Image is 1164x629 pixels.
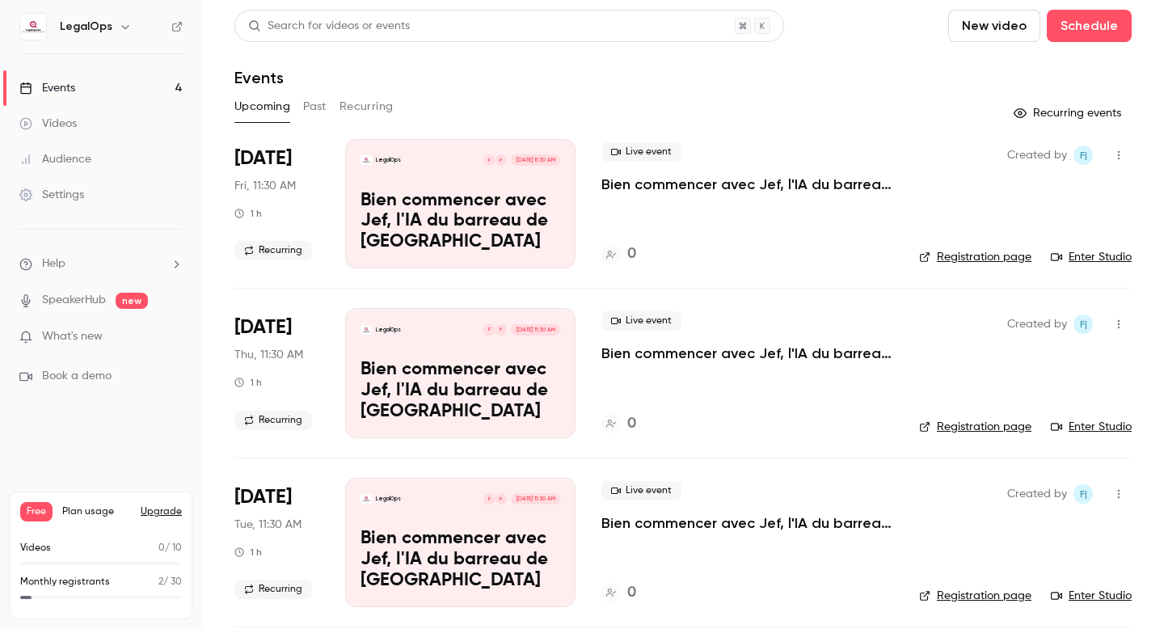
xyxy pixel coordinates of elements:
div: Audience [19,151,91,167]
div: Oct 21 Tue, 11:30 AM (Europe/Madrid) [234,478,319,607]
span: Live event [601,481,681,500]
p: Videos [20,541,51,555]
li: help-dropdown-opener [19,255,183,272]
span: Created by [1007,314,1067,334]
button: Recurring events [1006,100,1132,126]
span: Created by [1007,146,1067,165]
div: F [483,154,496,167]
span: [DATE] 11:30 AM [511,154,559,166]
span: Book a demo [42,368,112,385]
button: Recurring [339,94,394,120]
div: 1 h [234,207,262,220]
div: F [483,492,496,505]
span: new [116,293,148,309]
a: Bien commencer avec Jef, l'IA du barreau de BruxellesLegalOpsPF[DATE] 11:30 AMBien commencer avec... [345,139,576,268]
a: Bien commencer avec Jef, l'IA du barreau de [GEOGRAPHIC_DATA] [601,175,893,194]
p: LegalOps [376,326,401,334]
a: Bien commencer avec Jef, l'IA du barreau de BruxellesLegalOpsPF[DATE] 11:30 AMBien commencer avec... [345,478,576,607]
div: Oct 10 Fri, 11:30 AM (Europe/Madrid) [234,139,319,268]
span: [DATE] 11:30 AM [511,493,559,504]
h4: 0 [627,413,636,435]
h1: Events [234,68,284,87]
div: Events [19,80,75,96]
span: F| [1080,146,1087,165]
p: Bien commencer avec Jef, l'IA du barreau de [GEOGRAPHIC_DATA] [361,191,560,253]
button: Schedule [1047,10,1132,42]
div: Oct 16 Thu, 11:30 AM (Europe/Madrid) [234,308,319,437]
div: F [483,323,496,336]
span: Recurring [234,411,312,430]
span: Frédéric | LegalOps [1073,484,1093,504]
a: Registration page [919,588,1031,604]
a: Registration page [919,249,1031,265]
a: Bien commencer avec Jef, l'IA du barreau de [GEOGRAPHIC_DATA] [601,513,893,533]
a: 0 [601,582,636,604]
div: 1 h [234,546,262,559]
span: Recurring [234,580,312,599]
span: [DATE] 11:30 AM [511,324,559,336]
a: Bien commencer avec Jef, l'IA du barreau de [GEOGRAPHIC_DATA] [601,344,893,363]
a: Registration page [919,419,1031,435]
span: Frédéric | LegalOps [1073,146,1093,165]
span: [DATE] [234,484,292,510]
div: P [495,492,508,505]
p: LegalOps [376,156,401,164]
button: New video [948,10,1040,42]
span: Live event [601,311,681,331]
p: Bien commencer avec Jef, l'IA du barreau de [GEOGRAPHIC_DATA] [361,360,560,422]
span: F| [1080,484,1087,504]
a: Bien commencer avec Jef, l'IA du barreau de BruxellesLegalOpsPF[DATE] 11:30 AMBien commencer avec... [345,308,576,437]
span: [DATE] [234,314,292,340]
img: Bien commencer avec Jef, l'IA du barreau de Bruxelles [361,493,372,504]
button: Upcoming [234,94,290,120]
button: Upgrade [141,505,182,518]
div: 1 h [234,376,262,389]
p: / 30 [158,575,182,589]
span: Frédéric | LegalOps [1073,314,1093,334]
a: Enter Studio [1051,249,1132,265]
span: F| [1080,314,1087,334]
p: Monthly registrants [20,575,110,589]
span: Help [42,255,65,272]
p: Bien commencer avec Jef, l'IA du barreau de [GEOGRAPHIC_DATA] [361,529,560,591]
div: P [495,154,508,167]
h6: LegalOps [60,19,112,35]
img: LegalOps [20,14,46,40]
div: Settings [19,187,84,203]
span: [DATE] [234,146,292,171]
h4: 0 [627,243,636,265]
a: Enter Studio [1051,588,1132,604]
div: Search for videos or events [248,18,410,35]
p: LegalOps [376,495,401,503]
a: Enter Studio [1051,419,1132,435]
span: Plan usage [62,505,131,518]
span: Thu, 11:30 AM [234,347,303,363]
div: P [495,323,508,336]
img: Bien commencer avec Jef, l'IA du barreau de Bruxelles [361,154,372,166]
span: Fri, 11:30 AM [234,178,296,194]
h4: 0 [627,582,636,604]
span: Created by [1007,484,1067,504]
p: / 10 [158,541,182,555]
a: 0 [601,413,636,435]
span: Recurring [234,241,312,260]
span: Free [20,502,53,521]
span: What's new [42,328,103,345]
a: SpeakerHub [42,292,106,309]
span: Tue, 11:30 AM [234,517,302,533]
div: Videos [19,116,77,132]
a: 0 [601,243,636,265]
span: 2 [158,577,163,587]
span: 0 [158,543,165,553]
span: Live event [601,142,681,162]
img: Bien commencer avec Jef, l'IA du barreau de Bruxelles [361,324,372,336]
button: Past [303,94,327,120]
